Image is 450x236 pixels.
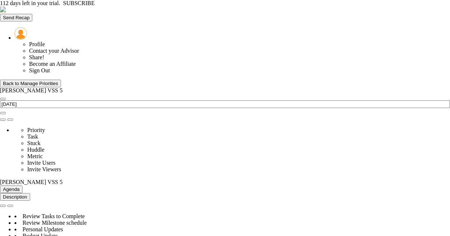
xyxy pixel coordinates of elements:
div: Personal Updates [15,226,450,233]
span: Metric [27,153,43,159]
div: Back to Manage Priorities [3,81,58,86]
span: Stuck [27,140,40,146]
span: Huddle [27,147,44,153]
span: Invite Users [27,160,56,166]
span: Priority [27,127,45,133]
span: Agenda [3,187,20,192]
span: Sign Out [29,67,50,73]
span: Invite Viewers [27,166,61,172]
span: Become an Affiliate [29,61,76,67]
div: Review Tasks to Complete [15,213,450,220]
img: 157261.Person.photo [15,27,27,40]
span: Profile [29,41,45,47]
span: Description [3,194,27,200]
span: Send Recap [3,15,29,20]
span: Task [27,133,38,140]
div: Review Milestone schedule [15,220,450,226]
span: Share! [29,54,44,60]
span: Contact your Advisor [29,48,79,54]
